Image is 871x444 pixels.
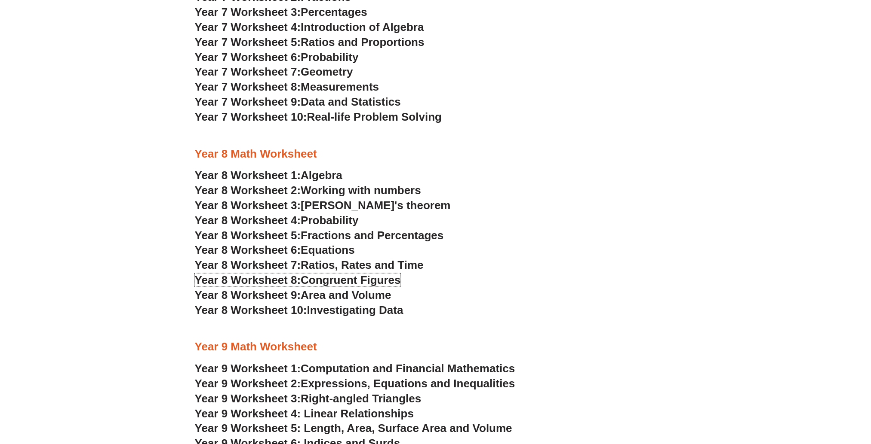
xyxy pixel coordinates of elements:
span: [PERSON_NAME]'s theorem [301,199,450,212]
a: Year 9 Worksheet 2:Expressions, Equations and Inequalities [195,377,515,390]
a: Year 8 Worksheet 3:[PERSON_NAME]'s theorem [195,199,451,212]
a: Year 8 Worksheet 4:Probability [195,214,359,227]
a: Year 7 Worksheet 9:Data and Statistics [195,95,401,108]
span: Year 9 Worksheet 2: [195,377,301,390]
a: Year 8 Worksheet 7:Ratios, Rates and Time [195,258,424,271]
iframe: Chat Widget [728,347,871,444]
a: Year 7 Worksheet 4:Introduction of Algebra [195,21,424,33]
span: Year 7 Worksheet 6: [195,51,301,64]
a: Year 8 Worksheet 6:Equations [195,243,355,256]
span: Year 8 Worksheet 4: [195,214,301,227]
h3: Year 8 Math Worksheet [195,147,677,161]
span: Expressions, Equations and Inequalities [301,377,515,390]
span: Measurements [301,80,379,93]
a: Year 7 Worksheet 6:Probability [195,51,359,64]
span: Year 8 Worksheet 7: [195,258,301,271]
span: Year 7 Worksheet 7: [195,65,301,78]
span: Year 9 Worksheet 1: [195,362,301,375]
span: Year 8 Worksheet 8: [195,274,301,286]
a: Year 7 Worksheet 3:Percentages [195,6,367,18]
a: Year 8 Worksheet 5:Fractions and Percentages [195,229,444,242]
span: Geometry [301,65,353,78]
a: Year 7 Worksheet 5:Ratios and Proportions [195,36,425,49]
span: Year 8 Worksheet 10: [195,304,307,316]
span: Real-life Problem Solving [307,110,441,123]
span: Year 7 Worksheet 4: [195,21,301,33]
span: Year 7 Worksheet 10: [195,110,307,123]
span: Equations [301,243,355,256]
span: Algebra [301,169,342,182]
a: Year 8 Worksheet 9:Area and Volume [195,289,391,301]
a: Year 8 Worksheet 2:Working with numbers [195,184,421,197]
span: Ratios, Rates and Time [301,258,423,271]
span: Year 7 Worksheet 8: [195,80,301,93]
a: Year 9 Worksheet 5: Length, Area, Surface Area and Volume [195,422,512,435]
span: Data and Statistics [301,95,401,108]
span: Year 9 Worksheet 3: [195,392,301,405]
span: Year 8 Worksheet 2: [195,184,301,197]
span: Year 8 Worksheet 3: [195,199,301,212]
span: Probability [301,51,358,64]
span: Probability [301,214,358,227]
a: Year 9 Worksheet 4: Linear Relationships [195,407,414,420]
span: Year 8 Worksheet 1: [195,169,301,182]
span: Year 7 Worksheet 3: [195,6,301,18]
span: Introduction of Algebra [301,21,424,33]
span: Fractions and Percentages [301,229,443,242]
a: Year 7 Worksheet 8:Measurements [195,80,379,93]
span: Year 8 Worksheet 6: [195,243,301,256]
a: Year 9 Worksheet 1:Computation and Financial Mathematics [195,362,515,375]
span: Year 8 Worksheet 9: [195,289,301,301]
span: Right-angled Triangles [301,392,421,405]
span: Year 7 Worksheet 9: [195,95,301,108]
a: Year 9 Worksheet 3:Right-angled Triangles [195,392,422,405]
h3: Year 9 Math Worksheet [195,340,677,354]
a: Year 7 Worksheet 7:Geometry [195,65,353,78]
span: Year 7 Worksheet 5: [195,36,301,49]
span: Year 8 Worksheet 5: [195,229,301,242]
a: Year 8 Worksheet 8:Congruent Figures [195,274,401,286]
span: Working with numbers [301,184,421,197]
a: Year 8 Worksheet 10:Investigating Data [195,304,403,316]
span: Congruent Figures [301,274,400,286]
span: Investigating Data [307,304,403,316]
a: Year 8 Worksheet 1:Algebra [195,169,342,182]
a: Year 7 Worksheet 10:Real-life Problem Solving [195,110,442,123]
span: Area and Volume [301,289,391,301]
span: Ratios and Proportions [301,36,424,49]
span: Computation and Financial Mathematics [301,362,515,375]
span: Percentages [301,6,367,18]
